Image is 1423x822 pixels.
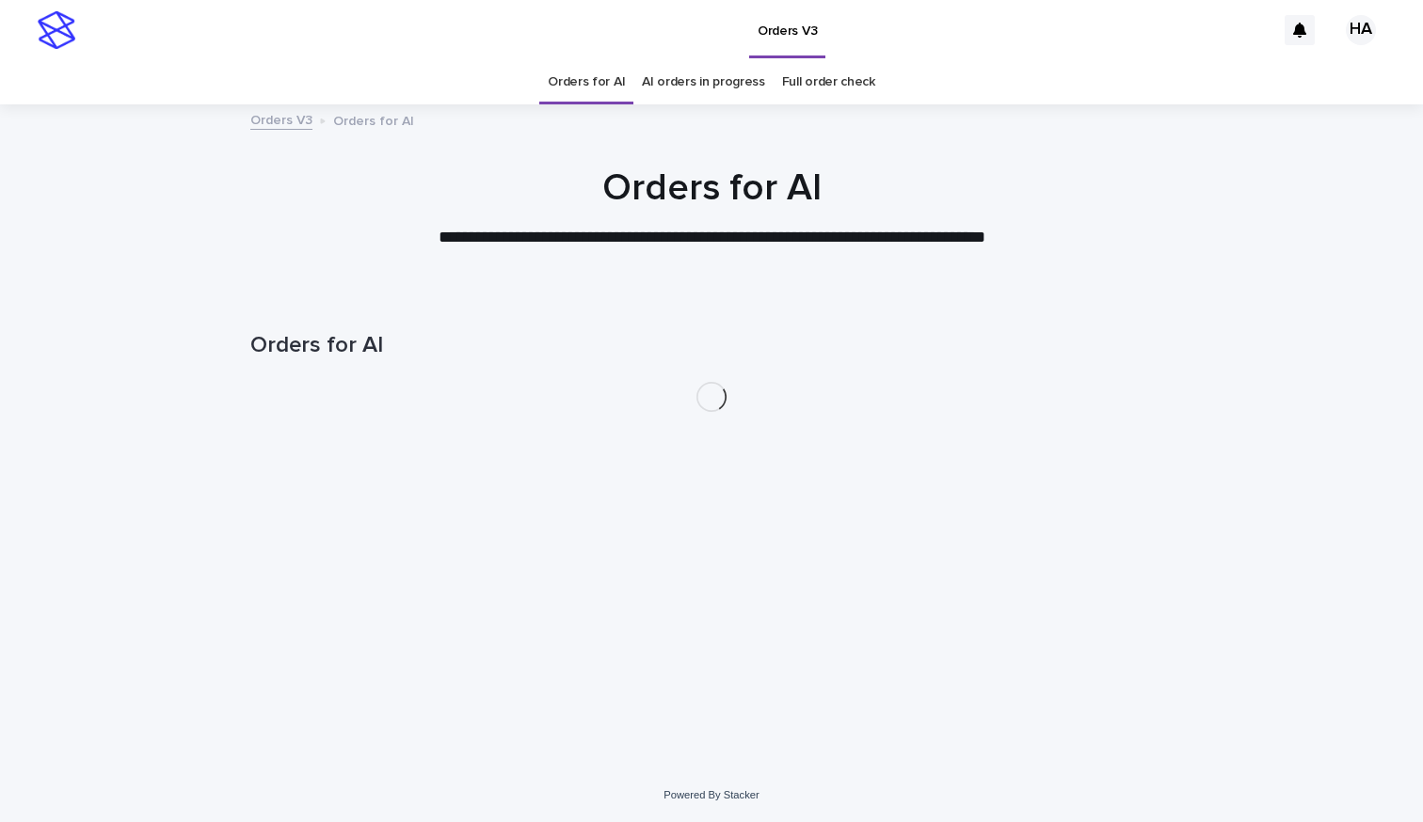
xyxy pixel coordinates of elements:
[250,108,312,130] a: Orders V3
[333,109,414,130] p: Orders for AI
[642,60,765,104] a: AI orders in progress
[782,60,875,104] a: Full order check
[38,11,75,49] img: stacker-logo-s-only.png
[1346,15,1376,45] div: HA
[250,332,1173,359] h1: Orders for AI
[250,166,1173,211] h1: Orders for AI
[548,60,625,104] a: Orders for AI
[664,789,759,800] a: Powered By Stacker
